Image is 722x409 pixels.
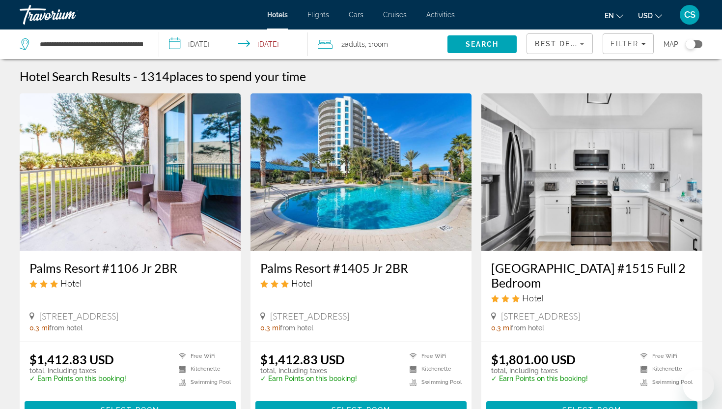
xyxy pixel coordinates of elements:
img: Palms Resort #1515 Full 2 Bedroom [481,93,702,251]
span: CS [684,10,695,20]
span: Hotel [522,292,543,303]
a: [GEOGRAPHIC_DATA] #1515 Full 2 Bedroom [491,261,693,290]
a: Palms Resort #1405 Jr 2BR [260,261,462,275]
button: Change language [605,8,623,23]
ins: $1,412.83 USD [260,352,345,367]
a: Travorium [20,2,118,28]
button: Travelers: 2 adults, 0 children [308,29,447,59]
span: 0.3 mi [491,324,511,332]
span: Room [371,40,388,48]
li: Kitchenette [636,365,693,374]
a: Cars [349,11,363,19]
li: Swimming Pool [405,378,462,386]
p: total, including taxes [491,367,588,375]
span: [STREET_ADDRESS] [39,311,118,321]
img: Palms Resort #1405 Jr 2BR [250,93,472,251]
span: en [605,12,614,20]
iframe: Button to launch messaging window [683,370,714,401]
input: Search hotel destination [39,37,144,52]
li: Free WiFi [174,352,231,360]
a: Activities [426,11,455,19]
span: from hotel [280,324,313,332]
button: Change currency [638,8,662,23]
span: Map [664,37,678,51]
a: Palms Resort #1106 Jr 2BR [29,261,231,275]
div: 3 star Hotel [491,292,693,303]
p: ✓ Earn Points on this booking! [29,375,126,382]
button: Select check in and out date [159,29,308,59]
span: - [133,69,138,84]
button: User Menu [677,4,702,25]
span: USD [638,12,653,20]
p: ✓ Earn Points on this booking! [491,375,588,382]
li: Free WiFi [405,352,462,360]
mat-select: Sort by [535,38,584,50]
button: Filters [603,33,654,54]
img: Palms Resort #1106 Jr 2BR [20,93,241,251]
h1: Hotel Search Results [20,69,131,84]
a: Hotels [267,11,288,19]
ins: $1,412.83 USD [29,352,114,367]
div: 3 star Hotel [260,278,462,289]
span: Hotel [291,278,312,289]
span: 0.3 mi [260,324,280,332]
span: places to spend your time [169,69,306,84]
button: Toggle map [678,40,702,49]
li: Swimming Pool [636,378,693,386]
h2: 1314 [140,69,306,84]
span: from hotel [49,324,83,332]
p: total, including taxes [29,367,126,375]
li: Kitchenette [174,365,231,374]
a: Cruises [383,11,407,19]
ins: $1,801.00 USD [491,352,576,367]
p: ✓ Earn Points on this booking! [260,375,357,382]
span: 2 [341,37,365,51]
span: Filter [611,40,639,48]
span: [STREET_ADDRESS] [501,311,580,321]
span: , 1 [365,37,388,51]
span: Hotel [60,278,82,289]
a: Flights [307,11,329,19]
li: Swimming Pool [174,378,231,386]
li: Free WiFi [636,352,693,360]
div: 3 star Hotel [29,278,231,289]
span: from hotel [511,324,544,332]
span: Search [466,40,499,48]
button: Search [447,35,517,53]
span: 0.3 mi [29,324,49,332]
span: Adults [345,40,365,48]
li: Kitchenette [405,365,462,374]
span: Best Deals [535,40,586,48]
p: total, including taxes [260,367,357,375]
span: [STREET_ADDRESS] [270,311,349,321]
